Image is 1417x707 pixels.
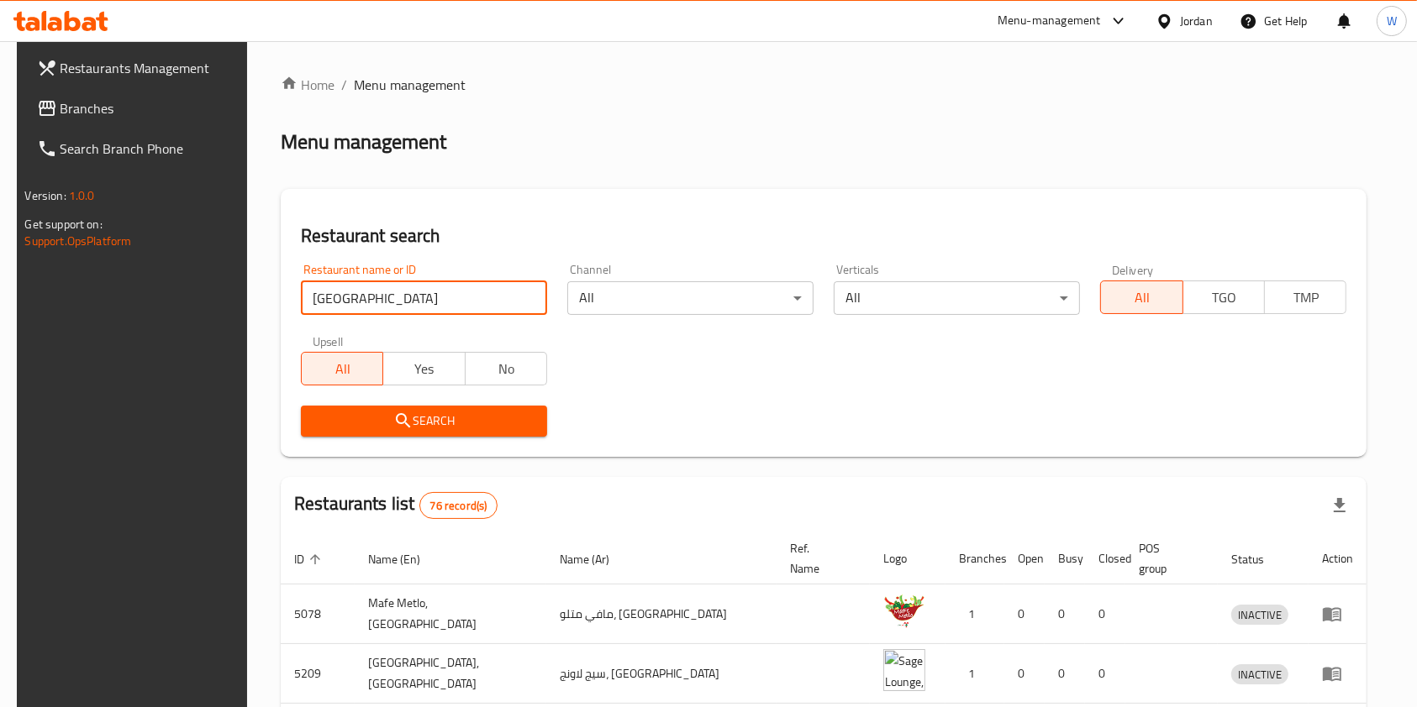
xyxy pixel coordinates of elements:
[24,48,254,88] a: Restaurants Management
[24,128,254,169] a: Search Branch Phone
[1045,533,1085,584] th: Busy
[546,584,777,644] td: مافي متلو، [GEOGRAPHIC_DATA]
[69,185,95,207] span: 1.0.0
[281,644,355,704] td: 5209
[1231,665,1288,684] span: INACTIVE
[1139,538,1198,579] span: POS group
[1272,285,1340,310] span: TMP
[1108,285,1176,310] span: All
[567,281,814,315] div: All
[281,75,334,95] a: Home
[1045,644,1085,704] td: 0
[25,230,132,252] a: Support.OpsPlatform
[341,75,347,95] li: /
[294,549,326,569] span: ID
[294,491,498,519] h2: Restaurants list
[301,352,383,385] button: All
[946,584,1004,644] td: 1
[790,538,850,579] span: Ref. Name
[61,139,240,159] span: Search Branch Phone
[946,644,1004,704] td: 1
[382,352,465,385] button: Yes
[1320,485,1360,526] div: Export file
[281,75,1367,95] nav: breadcrumb
[301,223,1346,249] h2: Restaurant search
[1004,533,1045,584] th: Open
[1112,264,1154,275] label: Delivery
[1387,12,1397,30] span: W
[61,98,240,118] span: Branches
[25,185,66,207] span: Version:
[1264,280,1346,314] button: TMP
[1231,605,1288,625] span: INACTIVE
[1085,644,1125,704] td: 0
[560,549,631,569] span: Name (Ar)
[870,533,946,584] th: Logo
[1190,285,1258,310] span: TGO
[281,128,446,155] h2: Menu management
[1004,644,1045,704] td: 0
[390,357,458,381] span: Yes
[419,492,498,519] div: Total records count
[1309,533,1367,584] th: Action
[472,357,540,381] span: No
[1045,584,1085,644] td: 0
[1100,280,1183,314] button: All
[420,498,498,514] span: 76 record(s)
[301,406,547,437] button: Search
[465,352,547,385] button: No
[355,584,546,644] td: Mafe Metlo, [GEOGRAPHIC_DATA]
[1231,605,1288,625] div: INACTIVE
[834,281,1080,315] div: All
[946,533,1004,584] th: Branches
[546,644,777,704] td: سيج لاونج، [GEOGRAPHIC_DATA]
[61,58,240,78] span: Restaurants Management
[314,411,534,432] span: Search
[301,281,547,315] input: Search for restaurant name or ID..
[1322,663,1353,683] div: Menu
[281,584,355,644] td: 5078
[368,549,442,569] span: Name (En)
[308,357,377,381] span: All
[1180,12,1213,30] div: Jordan
[998,11,1101,31] div: Menu-management
[24,88,254,128] a: Branches
[1004,584,1045,644] td: 0
[1322,604,1353,624] div: Menu
[354,75,466,95] span: Menu management
[1183,280,1265,314] button: TGO
[355,644,546,704] td: [GEOGRAPHIC_DATA], [GEOGRAPHIC_DATA]
[883,589,925,631] img: Mafe Metlo, Jabal Amman
[883,649,925,691] img: Sage Lounge, Jabal Amman
[1231,549,1286,569] span: Status
[1085,533,1125,584] th: Closed
[25,213,103,235] span: Get support on:
[1085,584,1125,644] td: 0
[313,335,344,347] label: Upsell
